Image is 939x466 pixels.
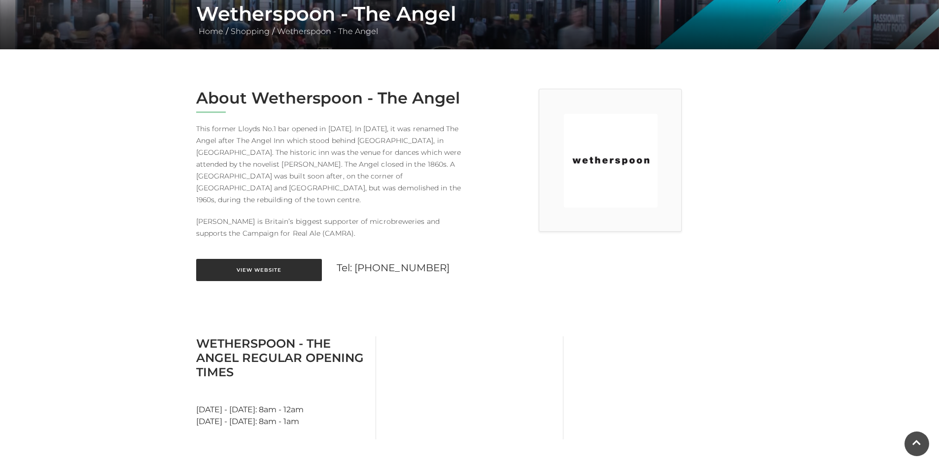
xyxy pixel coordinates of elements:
[196,27,226,36] a: Home
[196,2,743,26] h1: Wetherspoon - The Angel
[196,89,462,108] h2: About Wetherspoon - The Angel
[275,27,381,36] a: Wetherspoon - The Angel
[196,336,368,379] h3: Wetherspoon - The Angel Regular Opening Times
[189,2,751,37] div: / /
[196,215,462,239] p: [PERSON_NAME] is Britain’s biggest supporter of microbreweries and supports the Campaign for Real...
[196,123,462,206] p: This former Lloyds No.1 bar opened in [DATE]. In [DATE], it was renamed The Angel after The Angel...
[189,336,376,439] div: [DATE] - [DATE]: 8am - 12am [DATE] - [DATE]: 8am - 1am
[196,259,322,281] a: View Website
[337,262,450,274] a: Tel: [PHONE_NUMBER]
[228,27,272,36] a: Shopping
